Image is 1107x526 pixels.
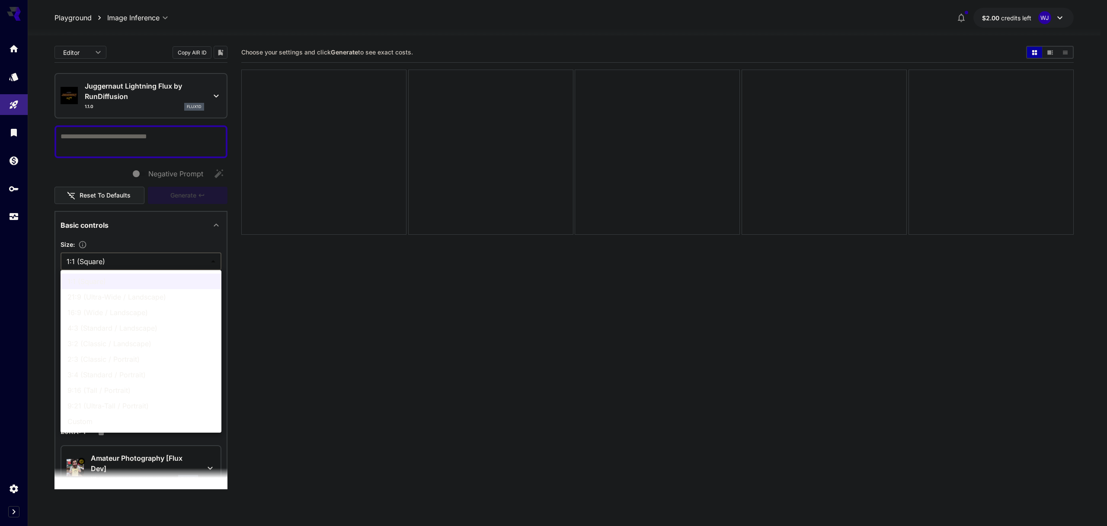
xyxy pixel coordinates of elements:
[67,292,214,302] span: 21:9 (Ultra-Wide / Landscape)
[67,385,214,395] span: 9:16 (Tall / Portrait)
[67,401,214,411] span: 9:21 (Ultra-Tall / Portrait)
[67,323,214,333] span: 4:3 (Standard / Landscape)
[67,370,214,380] span: 3:4 (Standard / Portrait)
[67,307,214,318] span: 16:9 (Wide / Landscape)
[67,354,214,364] span: 2:3 (Classic / Portrait)
[67,338,214,349] span: 3:2 (Classic / Landscape)
[67,416,214,427] span: Custom
[67,276,214,287] span: 1:1 (Square)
